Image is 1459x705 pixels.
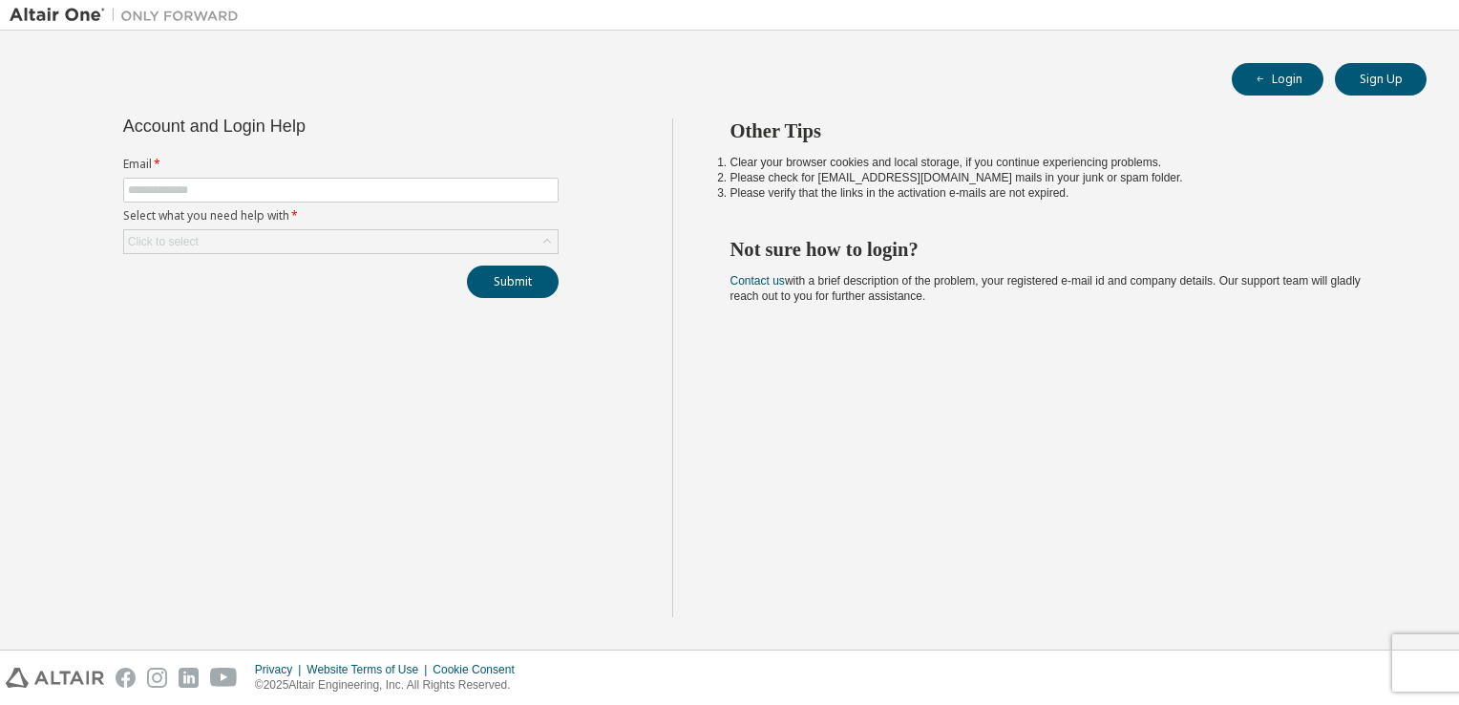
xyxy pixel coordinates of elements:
div: Cookie Consent [433,662,525,677]
h2: Other Tips [730,118,1393,143]
li: Please check for [EMAIL_ADDRESS][DOMAIN_NAME] mails in your junk or spam folder. [730,170,1393,185]
a: Contact us [730,274,785,288]
img: altair_logo.svg [6,668,104,688]
li: Please verify that the links in the activation e-mails are not expired. [730,185,1393,201]
h2: Not sure how to login? [730,237,1393,262]
img: Altair One [10,6,248,25]
p: © 2025 Altair Engineering, Inc. All Rights Reserved. [255,677,526,694]
label: Email [123,157,559,172]
img: facebook.svg [116,668,136,688]
li: Clear your browser cookies and local storage, if you continue experiencing problems. [730,155,1393,170]
img: instagram.svg [147,668,167,688]
div: Account and Login Help [123,118,472,134]
button: Submit [467,266,559,298]
div: Website Terms of Use [307,662,433,677]
label: Select what you need help with [123,208,559,224]
img: youtube.svg [210,668,238,688]
div: Click to select [128,234,199,249]
div: Click to select [124,230,558,253]
button: Sign Up [1335,63,1427,96]
span: with a brief description of the problem, your registered e-mail id and company details. Our suppo... [730,274,1361,303]
img: linkedin.svg [179,668,199,688]
div: Privacy [255,662,307,677]
button: Login [1232,63,1323,96]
